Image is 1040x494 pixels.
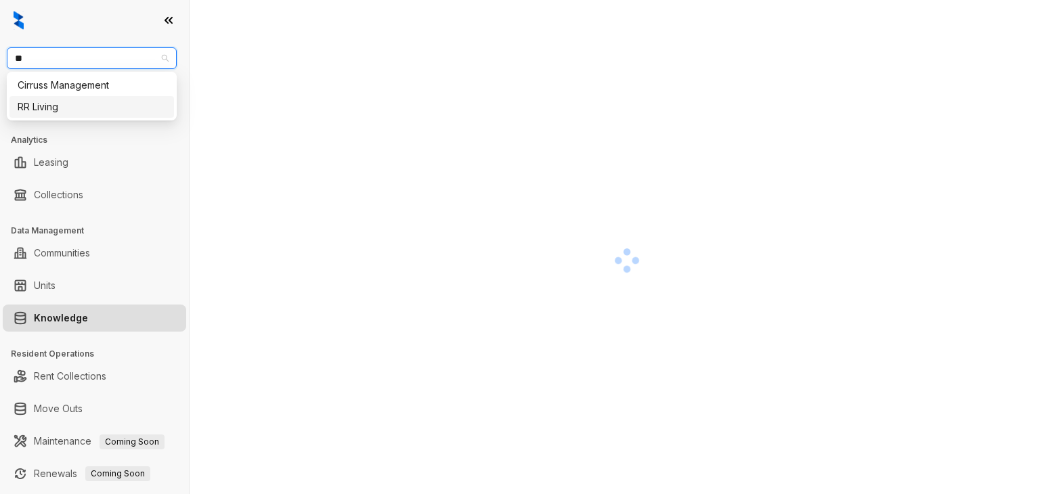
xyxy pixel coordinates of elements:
[34,272,56,299] a: Units
[34,395,83,422] a: Move Outs
[34,460,150,487] a: RenewalsComing Soon
[3,305,186,332] li: Knowledge
[34,363,106,390] a: Rent Collections
[3,240,186,267] li: Communities
[34,181,83,208] a: Collections
[9,74,174,96] div: Cirruss Management
[85,466,150,481] span: Coming Soon
[18,78,166,93] div: Cirruss Management
[3,149,186,176] li: Leasing
[9,96,174,118] div: RR Living
[11,348,189,360] h3: Resident Operations
[34,240,90,267] a: Communities
[3,428,186,455] li: Maintenance
[11,134,189,146] h3: Analytics
[3,91,186,118] li: Leads
[3,181,186,208] li: Collections
[34,305,88,332] a: Knowledge
[3,460,186,487] li: Renewals
[18,99,166,114] div: RR Living
[3,395,186,422] li: Move Outs
[100,434,165,449] span: Coming Soon
[14,11,24,30] img: logo
[34,149,68,176] a: Leasing
[3,363,186,390] li: Rent Collections
[3,272,186,299] li: Units
[11,225,189,237] h3: Data Management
